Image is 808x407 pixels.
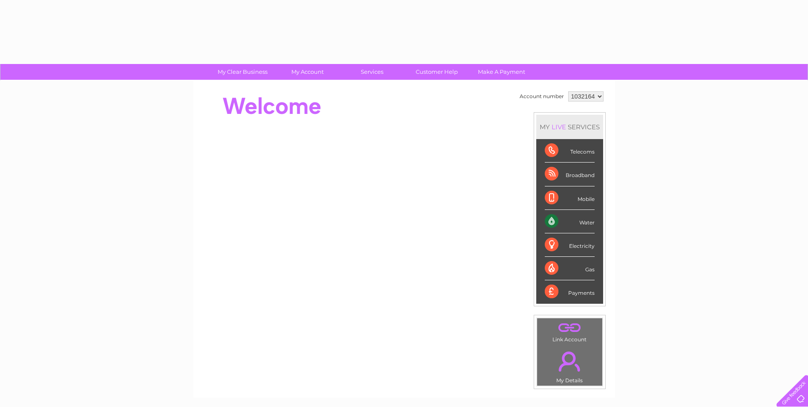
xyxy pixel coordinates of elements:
a: Services [337,64,407,80]
div: MY SERVICES [536,115,603,139]
td: Link Account [537,318,603,345]
div: Electricity [545,233,595,257]
td: Account number [518,89,566,104]
a: . [539,320,600,335]
a: My Clear Business [207,64,278,80]
div: Payments [545,280,595,303]
a: Customer Help [402,64,472,80]
div: LIVE [550,123,568,131]
a: Make A Payment [466,64,537,80]
div: Water [545,210,595,233]
a: My Account [272,64,342,80]
a: . [539,346,600,376]
div: Broadband [545,163,595,186]
td: My Details [537,344,603,386]
div: Mobile [545,186,595,210]
div: Telecoms [545,139,595,163]
div: Gas [545,257,595,280]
